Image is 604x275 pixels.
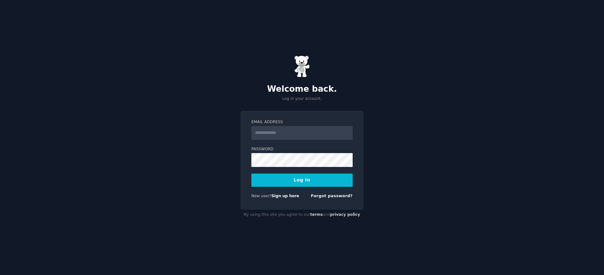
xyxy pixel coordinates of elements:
h2: Welcome back. [240,84,364,94]
button: Log In [251,174,353,187]
span: New user? [251,194,271,198]
label: Password [251,146,353,152]
img: Gummy Bear [294,55,310,77]
a: Forgot password? [311,194,353,198]
label: Email Address [251,119,353,125]
p: Log in your account. [240,96,364,102]
a: Sign up here [271,194,299,198]
a: terms [310,212,323,217]
a: privacy policy [330,212,360,217]
div: By using this site you agree to our and [240,210,364,220]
